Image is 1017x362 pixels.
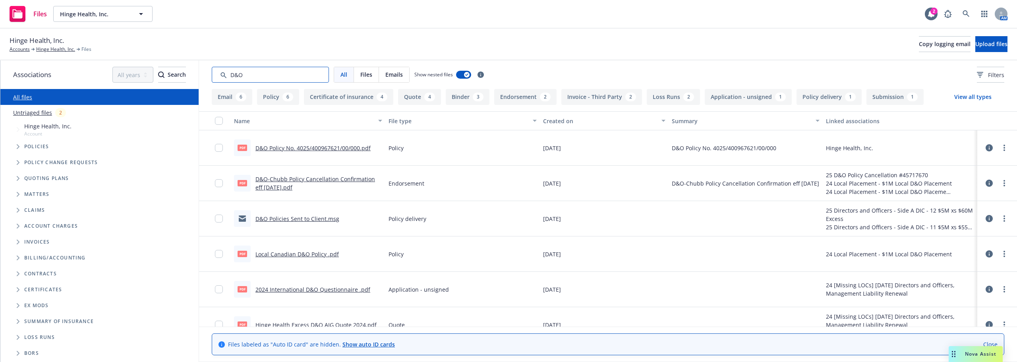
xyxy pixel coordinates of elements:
input: Toggle Row Selected [215,321,223,329]
span: Upload files [975,40,1007,48]
div: 2 [930,8,938,15]
div: Drag to move [949,346,959,362]
a: Switch app [976,6,992,22]
div: 4 [424,93,435,101]
span: Application - unsigned [389,285,449,294]
span: Summary of insurance [24,319,94,324]
span: Nova Assist [965,350,996,357]
span: pdf [238,180,247,186]
button: Loss Runs [647,89,700,105]
span: [DATE] [543,215,561,223]
div: 25 Directors and Officers - Side A DIC - 11 $5M xs $55M Excess [826,223,974,231]
span: Files labeled as "Auto ID card" are hidden. [228,340,395,348]
input: Toggle Row Selected [215,215,223,223]
span: Filters [977,71,1004,79]
span: Account [24,130,72,137]
div: 4 [377,93,387,101]
div: 6 [282,93,293,101]
div: Name [234,117,373,125]
div: 24 Local Placement - $1M Local D&O Placement [826,188,952,196]
span: Certificates [24,287,62,292]
button: Endorsement [494,89,557,105]
input: Select all [215,117,223,125]
div: Linked associations [826,117,974,125]
span: [DATE] [543,321,561,329]
button: View all types [942,89,1004,105]
a: Search [958,6,974,22]
span: Emails [385,70,403,79]
a: Close [983,340,998,348]
span: D&O-Chubb Policy Cancellation Confirmation eff [DATE] [672,179,819,188]
button: Certificate of insurance [304,89,393,105]
button: Submission [866,89,924,105]
span: Quoting plans [24,176,69,181]
a: more [1000,214,1009,223]
button: Quote [398,89,441,105]
a: Untriaged files [13,108,52,117]
div: Hinge Health, Inc. [826,144,873,152]
button: Email [212,89,252,105]
div: 2 [540,93,551,101]
div: 24 [Missing LOCs] [DATE] Directors and Officers, Management Liability Renewal [826,312,974,329]
div: 24 [Missing LOCs] [DATE] Directors and Officers, Management Liability Renewal [826,281,974,298]
svg: Search [158,72,164,78]
input: Toggle Row Selected [215,285,223,293]
a: Local Canadian D&O Policy .pdf [255,250,339,258]
a: more [1000,249,1009,259]
span: Account charges [24,224,78,228]
input: Search by keyword... [212,67,329,83]
span: Filters [988,71,1004,79]
button: Upload files [975,36,1007,52]
button: Hinge Health, Inc. [53,6,153,22]
div: Created on [543,117,657,125]
span: Quote [389,321,405,329]
button: Policy [257,89,299,105]
span: Loss Runs [24,335,55,340]
button: Binder [446,89,489,105]
a: more [1000,285,1009,294]
span: Hinge Health, Inc. [10,35,64,46]
div: 24 Local Placement - $1M Local D&O Placement [826,250,952,258]
div: 2 [683,93,694,101]
span: Billing/Accounting [24,256,86,260]
input: Toggle Row Selected [215,179,223,187]
a: more [1000,178,1009,188]
span: Invoices [24,240,50,244]
span: pdf [238,145,247,151]
button: Invoice - Third Party [561,89,642,105]
div: Tree Example [0,120,199,250]
span: Policy delivery [389,215,426,223]
span: Policies [24,144,49,149]
a: Accounts [10,46,30,53]
a: Hinge Health Excess D&O AIG Quote 2024.pdf [255,321,377,329]
span: Hinge Health, Inc. [60,10,129,18]
a: D&O Policies Sent to Client.msg [255,215,339,223]
span: Matters [24,192,49,197]
span: Policy change requests [24,160,98,165]
div: 25 D&O Policy Cancellation #45717670 [826,171,952,179]
div: 1 [775,93,786,101]
div: 1 [907,93,918,101]
span: Claims [24,208,45,213]
a: Hinge Health, Inc. [36,46,75,53]
a: All files [13,93,32,101]
span: Hinge Health, Inc. [24,122,72,130]
button: Linked associations [823,111,977,130]
span: pdf [238,286,247,292]
span: pdf [238,251,247,257]
a: more [1000,143,1009,153]
div: Folder Tree Example [0,250,199,361]
a: D&O-Chubb Policy Cancellation Confirmation eff [DATE].pdf [255,175,375,191]
span: [DATE] [543,144,561,152]
a: D&O Policy No. 4025/400967621/00/000.pdf [255,144,371,152]
span: Associations [13,70,51,80]
button: SearchSearch [158,67,186,83]
div: 2 [625,93,636,101]
div: 3 [473,93,483,101]
button: Nova Assist [949,346,1003,362]
span: Files [360,70,372,79]
button: Copy logging email [919,36,971,52]
div: 6 [236,93,246,101]
div: 25 Directors and Officers - Side A DIC - 12 $5M xs $60M Excess [826,206,974,223]
span: [DATE] [543,179,561,188]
